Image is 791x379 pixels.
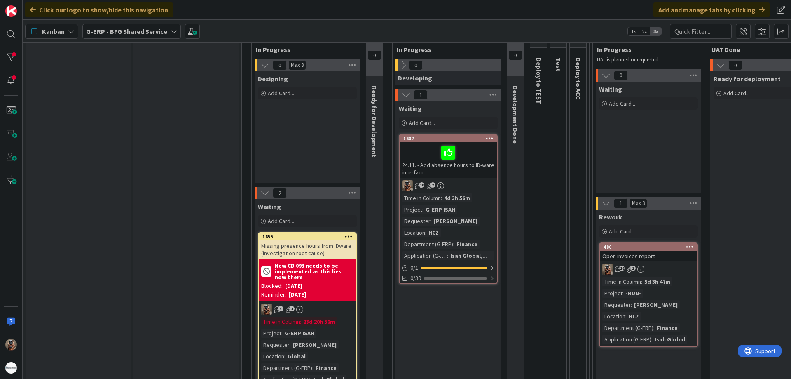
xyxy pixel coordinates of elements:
[256,45,353,54] span: In Progress
[290,340,291,349] span: :
[723,89,750,97] span: Add Card...
[397,45,494,54] span: In Progress
[258,202,281,211] span: Waiting
[409,119,435,127] span: Add Card...
[641,277,642,286] span: :
[650,27,661,35] span: 3x
[448,251,489,260] div: Isah Global,...
[454,240,480,249] div: Finance
[623,289,624,298] span: :
[422,205,424,214] span: :
[409,60,423,70] span: 0
[625,312,627,321] span: :
[632,300,680,309] div: [PERSON_NAME]
[275,263,353,280] b: New CD 093 needs to be implemented as this lies now there
[602,335,651,344] div: Application (G-ERP)
[602,289,623,298] div: Project
[602,300,631,309] div: Requester
[268,217,294,225] span: Add Card...
[400,263,497,273] div: 0/1
[431,217,432,226] span: :
[259,304,356,315] div: VK
[25,2,173,17] div: Click our logo to show/hide this navigation
[614,198,628,208] span: 1
[441,193,442,202] span: :
[402,251,447,260] div: Application (G-ERP)
[639,27,650,35] span: 2x
[261,352,284,361] div: Location
[5,362,17,374] img: avatar
[261,290,286,299] div: Reminder:
[301,317,337,326] div: 23d 20h 56m
[642,277,672,286] div: 5d 3h 47m
[370,86,379,157] span: Ready for Development
[261,304,272,315] img: VK
[289,306,295,311] span: 1
[312,363,314,372] span: :
[261,340,290,349] div: Requester
[628,27,639,35] span: 1x
[400,135,497,142] div: 1687
[278,306,283,311] span: 3
[597,45,694,54] span: In Progress
[447,251,448,260] span: :
[5,339,17,351] img: VK
[614,71,628,80] span: 0
[651,335,653,344] span: :
[424,205,457,214] div: G-ERP ISAH
[261,363,312,372] div: Department (G-ERP)
[631,300,632,309] span: :
[728,60,742,70] span: 0
[655,323,680,332] div: Finance
[600,264,697,275] div: VK
[602,264,613,275] img: VK
[600,243,697,261] div: 480Open invoices report
[283,329,316,338] div: G-ERP ISAH
[600,251,697,261] div: Open invoices report
[627,312,641,321] div: HCZ
[86,27,167,35] b: G-ERP - BFG Shared Service
[609,100,635,107] span: Add Card...
[419,182,424,188] span: 10
[268,89,294,97] span: Add Card...
[535,58,543,104] span: Deploy to TEST
[410,274,421,282] span: 0/30
[600,243,697,251] div: 480
[399,104,422,113] span: Waiting
[630,266,636,271] span: 2
[261,282,283,290] div: Blocked:
[291,340,339,349] div: [PERSON_NAME]
[273,188,287,198] span: 2
[403,136,497,141] div: 1687
[314,363,339,372] div: Finance
[653,323,655,332] span: :
[619,266,625,271] span: 16
[442,193,472,202] div: 4d 3h 56m
[259,240,356,259] div: Missing presence hours from IDware (investigation root cause)
[398,74,432,82] span: Developing
[17,1,37,11] span: Support
[400,180,497,191] div: VK
[609,228,635,235] span: Add Card...
[402,193,441,202] div: Time in Column
[555,58,563,71] span: Test
[262,234,356,240] div: 1655
[653,2,770,17] div: Add and manage tabs by clicking
[624,289,643,298] div: -RUN-
[574,58,583,100] span: Deploy to ACC
[511,86,520,144] span: Development Done
[402,205,422,214] div: Project
[42,26,65,36] span: Kanban
[604,244,697,250] div: 480
[402,228,425,237] div: Location
[402,180,413,191] img: VK
[414,90,428,100] span: 1
[259,233,356,240] div: 1655
[273,60,287,70] span: 0
[714,75,781,83] span: Ready for deployment
[261,317,300,326] div: Time in Column
[259,233,356,259] div: 1655Missing presence hours from IDware (investigation root cause)
[602,277,641,286] div: Time in Column
[285,282,302,290] div: [DATE]
[426,228,441,237] div: HCZ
